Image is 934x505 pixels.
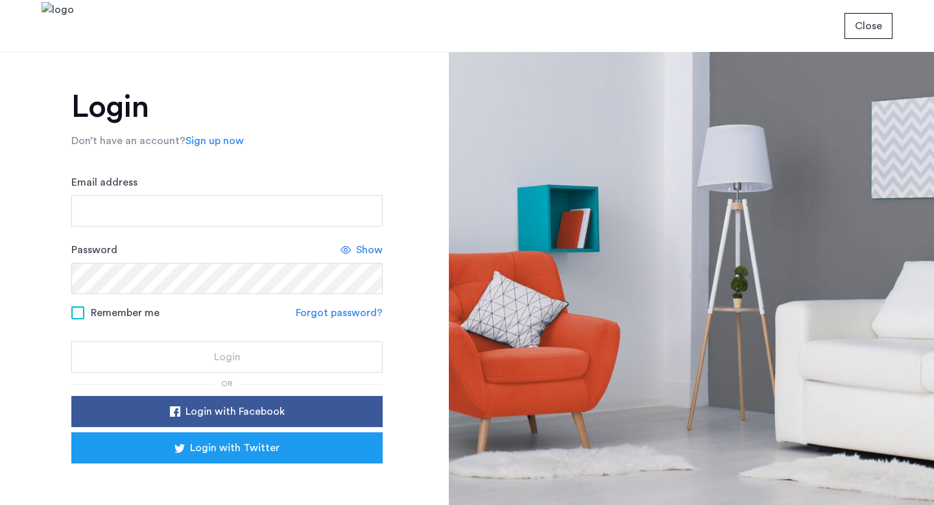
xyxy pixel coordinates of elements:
span: or [221,380,233,388]
button: button [71,341,383,373]
h1: Login [71,92,383,123]
label: Email address [71,175,138,190]
span: Login with Facebook [186,404,285,419]
button: button [71,432,383,463]
span: Remember me [91,305,160,321]
img: logo [42,2,74,51]
button: button [71,396,383,427]
span: Login with Twitter [190,440,280,456]
a: Sign up now [186,133,244,149]
span: Don’t have an account? [71,136,186,146]
a: Forgot password? [296,305,383,321]
button: button [844,13,892,39]
label: Password [71,242,117,258]
span: Show [356,242,383,258]
span: Login [214,349,241,365]
span: Close [855,18,882,34]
